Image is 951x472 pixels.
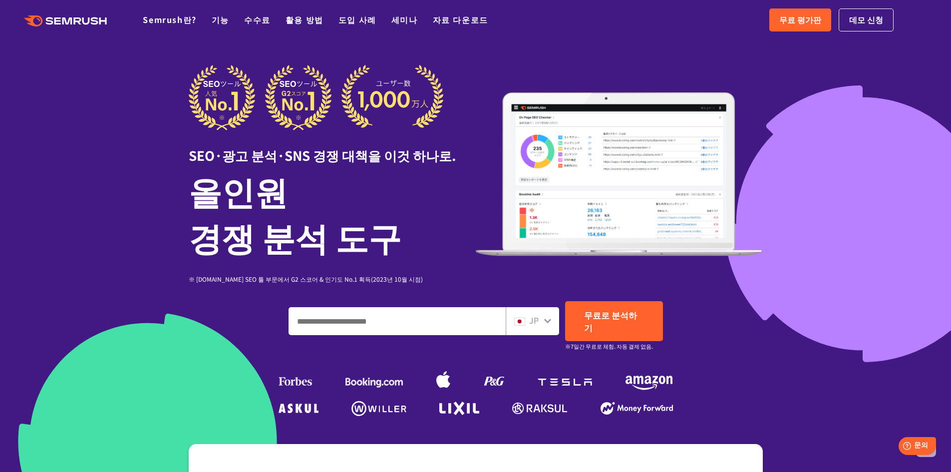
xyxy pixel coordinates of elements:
[584,309,637,334] font: 무료로 분석하기
[189,166,288,214] font: 올인원
[565,301,663,341] a: 무료로 분석하기
[286,13,323,25] a: 활용 방법
[212,13,229,25] a: 기능
[391,13,418,25] a: 세미나
[338,13,376,25] a: 도입 사례
[839,8,894,31] a: 데모 신청
[849,13,883,25] font: 데모 신청
[529,314,539,326] font: JP
[189,212,401,260] font: 경쟁 분석 도구
[143,13,196,25] a: Semrush란?
[189,275,423,283] font: ※ [DOMAIN_NAME] SEO 툴 부문에서 G2 스코어 & 인기도 No.1 획득(2023년 10월 시점)
[289,308,505,335] input: 도메인, 키워드 또는 URL을 입력하세요.
[779,13,821,25] font: 무료 평가판
[244,13,271,25] a: 수수료
[189,146,456,164] font: SEO·광고 분석·SNS 경쟁 대책을 이것 하나로.
[769,8,831,31] a: 무료 평가판
[565,342,653,350] font: ※7일간 무료로 체험. 자동 결제 없음.
[433,13,488,25] a: 자료 다운로드
[862,433,940,461] iframe: Help widget launcher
